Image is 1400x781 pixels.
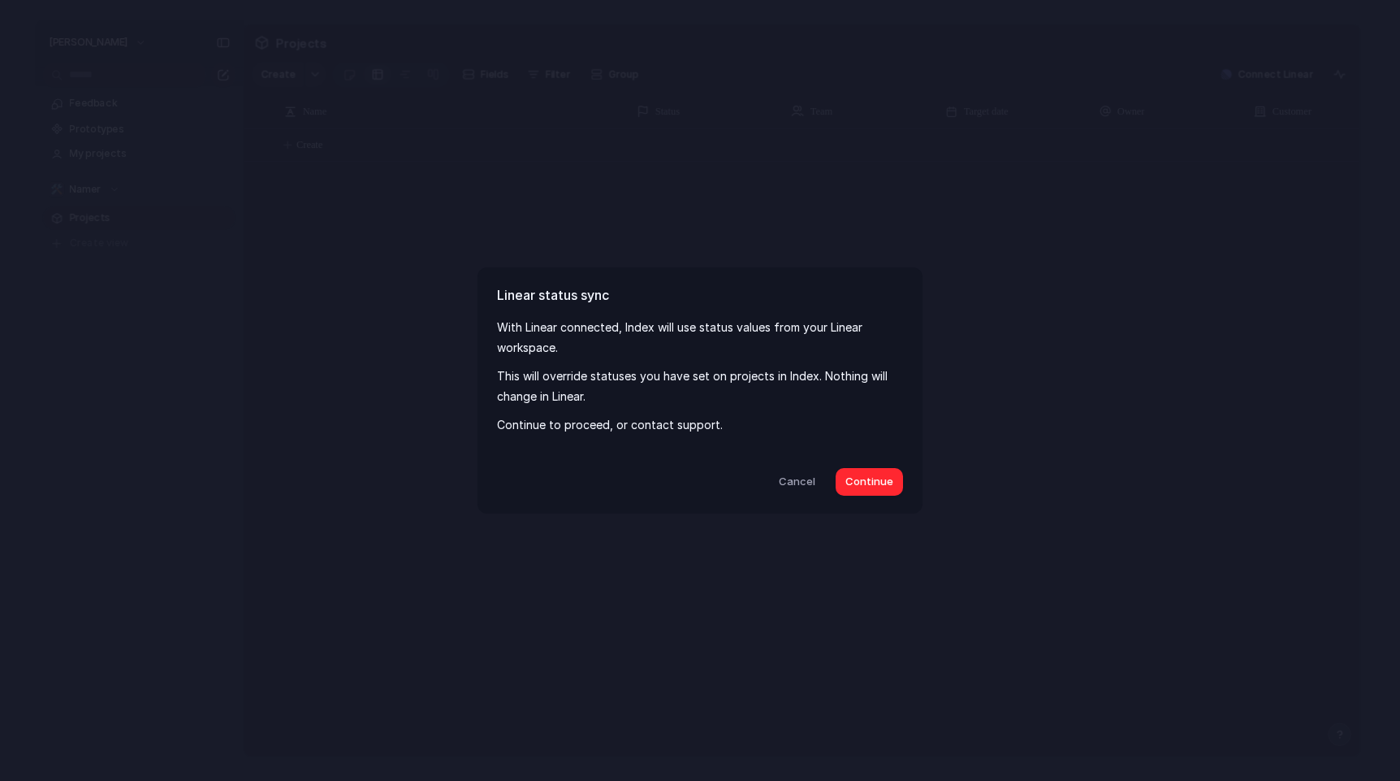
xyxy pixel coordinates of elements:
span: Continue [845,474,893,490]
button: Continue [836,468,903,496]
span: Cancel [779,474,815,490]
p: With Linear connected, Index will use status values from your Linear workspace. [497,318,903,358]
p: Continue to proceed, or contact support. [497,415,903,436]
p: This will override statuses you have set on projects in Index. Nothing will change in Linear. [497,367,903,406]
h2: Linear status sync [497,285,903,305]
button: Cancel [764,468,829,496]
